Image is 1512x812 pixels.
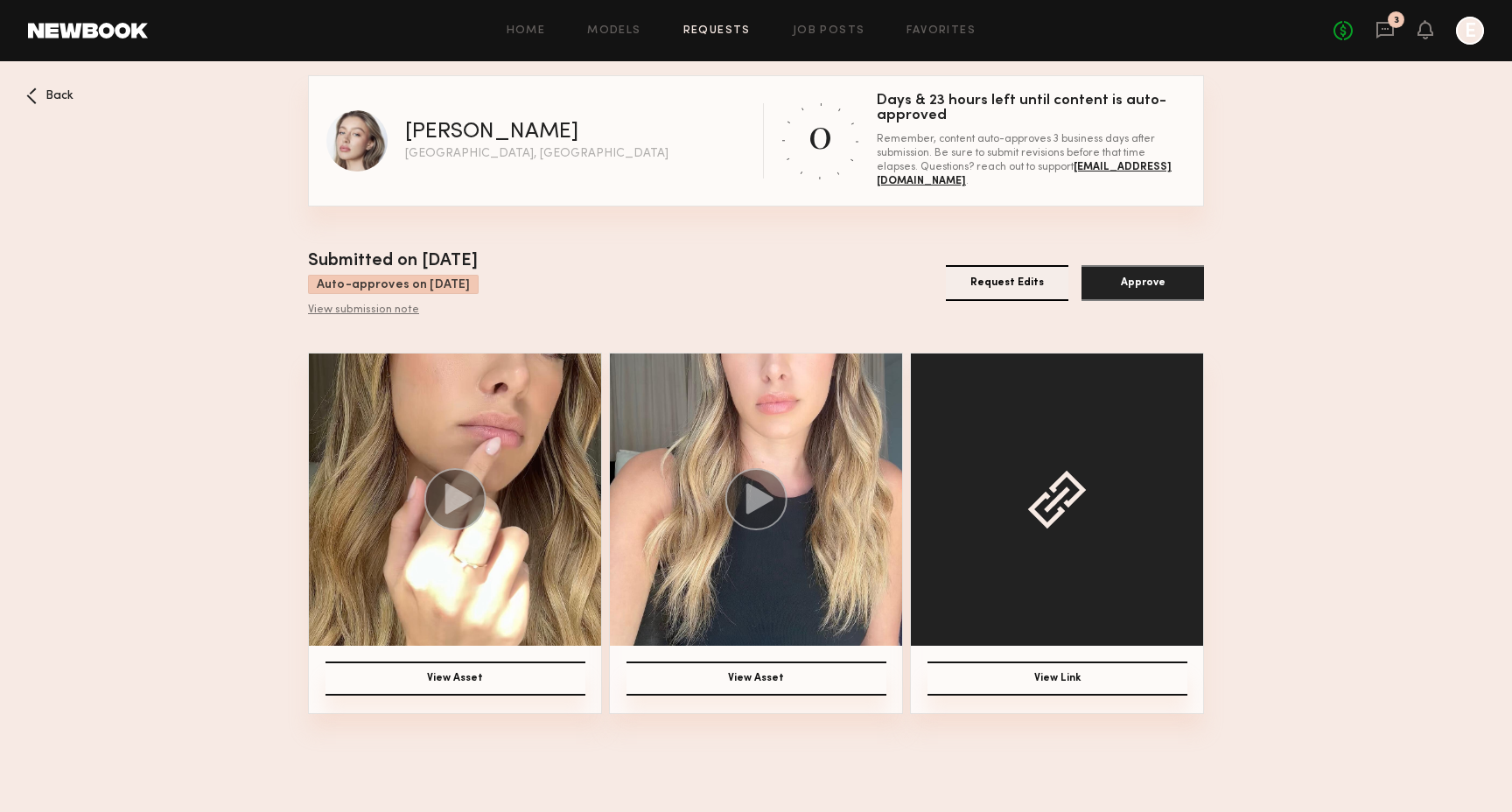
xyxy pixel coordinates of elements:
button: View Asset [626,661,886,696]
button: View Asset [325,661,585,696]
div: View submission note [308,304,479,318]
div: 3 [1394,16,1399,25]
div: Remember, content auto-approves 3 business days after submission. Be sure to submit revisions bef... [877,132,1186,188]
div: Days & 23 hours left until content is auto-approved [877,94,1186,123]
span: Back [45,90,73,102]
button: View Link [927,661,1187,696]
a: Models [587,25,640,37]
div: Submitted on [DATE] [308,248,479,275]
img: Asset [309,353,601,646]
div: 0 [808,106,832,159]
button: Request Edits [946,265,1068,301]
img: Logan R profile picture. [326,110,388,171]
img: Asset [610,353,902,646]
div: [GEOGRAPHIC_DATA], [GEOGRAPHIC_DATA] [405,148,668,160]
a: Requests [683,25,751,37]
a: Job Posts [793,25,865,37]
a: Favorites [906,25,976,37]
div: [PERSON_NAME] [405,122,578,143]
a: E [1456,17,1484,45]
div: Auto-approves on [DATE] [308,275,479,294]
button: Approve [1081,265,1204,301]
a: 3 [1375,20,1395,42]
a: Home [507,25,546,37]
